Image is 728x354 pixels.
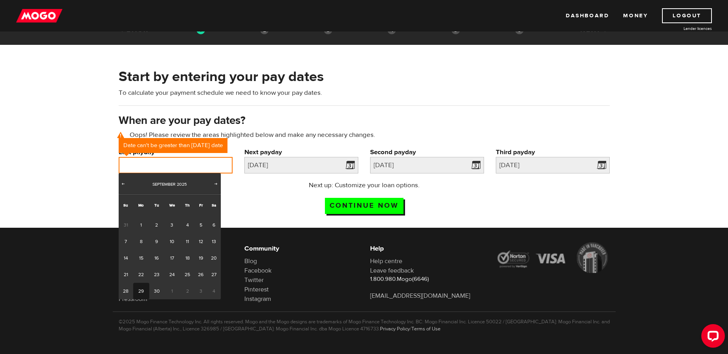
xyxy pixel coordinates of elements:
a: Next [212,181,220,188]
a: Twitter [244,276,264,284]
a: 17 [164,250,180,266]
a: 12 [195,233,207,250]
a: 21 [119,266,133,283]
a: 26 [195,266,207,283]
span: 1 [164,283,180,299]
h2: Start by entering your pay dates [119,68,610,85]
span: September [152,181,176,187]
a: 25 [180,266,194,283]
a: 18 [180,250,194,266]
a: 28 [119,283,133,299]
a: 24 [164,266,180,283]
a: Pinterest [244,286,269,293]
a: Blog [244,257,257,265]
a: 3 [164,217,180,233]
p: 1.800.980.Mogo(6646) [370,275,484,283]
a: 4 [180,217,194,233]
a: 22 [133,266,149,283]
span: Thursday [185,203,190,208]
span: 4 [207,283,221,299]
a: 5 [195,217,207,233]
label: Next payday [244,147,358,157]
span: Tuesday [154,203,159,208]
p: To calculate your payment schedule we need to know your pay dates. [119,88,610,98]
a: Facebook [244,267,271,275]
p: ©2025 Mogo Finance Technology Inc. All rights reserved. Mogo and the Mogo designs are trademarks ... [119,318,610,332]
p: Next up: Customize your loan options. [286,181,442,190]
iframe: LiveChat chat widget [695,321,728,354]
a: 23 [149,266,164,283]
a: Instagram [244,295,271,303]
label: Third payday [496,147,610,157]
img: mogo_logo-11ee424be714fa7cbb0f0f49df9e16ec.png [16,8,62,23]
a: Lender licences [653,26,712,31]
a: Logout [662,8,712,23]
a: 29 [133,283,149,299]
a: 9 [149,233,164,250]
span: 3 [195,283,207,299]
a: 11 [180,233,194,250]
a: 6 [207,217,221,233]
a: Prev [119,181,127,188]
span: 31 [119,217,133,233]
span: Prev [120,181,126,187]
h3: When are your pay dates? [119,114,610,127]
a: 2 [149,217,164,233]
img: legal-icons-92a2ffecb4d32d839781d1b4e4802d7b.png [496,242,610,273]
a: 7 [119,233,133,250]
span: Friday [199,203,203,208]
a: Privacy Policy [380,326,410,332]
a: 14 [119,250,133,266]
a: Pressroom [119,295,147,303]
a: Terms of Use [411,326,440,332]
a: 1 [133,217,149,233]
a: 15 [133,250,149,266]
span: Sunday [123,203,128,208]
span: Next [213,181,219,187]
a: 20 [207,250,221,266]
a: 27 [207,266,221,283]
a: 13 [207,233,221,250]
label: Second payday [370,147,484,157]
h6: Help [370,244,484,253]
a: Leave feedback [370,267,414,275]
h6: Community [244,244,358,253]
a: 19 [195,250,207,266]
span: 2 [180,283,194,299]
p: Oops! Please review the areas highlighted below and make any necessary changes. [119,130,610,140]
div: Date can't be greater than [DATE] date [119,138,227,153]
input: Continue now [325,198,403,214]
span: Monday [138,203,144,208]
span: 2025 [177,181,187,187]
a: Help centre [370,257,402,265]
a: 8 [133,233,149,250]
a: 30 [149,283,164,299]
span: Saturday [212,203,216,208]
a: Money [623,8,648,23]
span: Wednesday [169,203,175,208]
a: [EMAIL_ADDRESS][DOMAIN_NAME] [370,292,470,300]
a: 10 [164,233,180,250]
a: Dashboard [566,8,609,23]
a: 16 [149,250,164,266]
